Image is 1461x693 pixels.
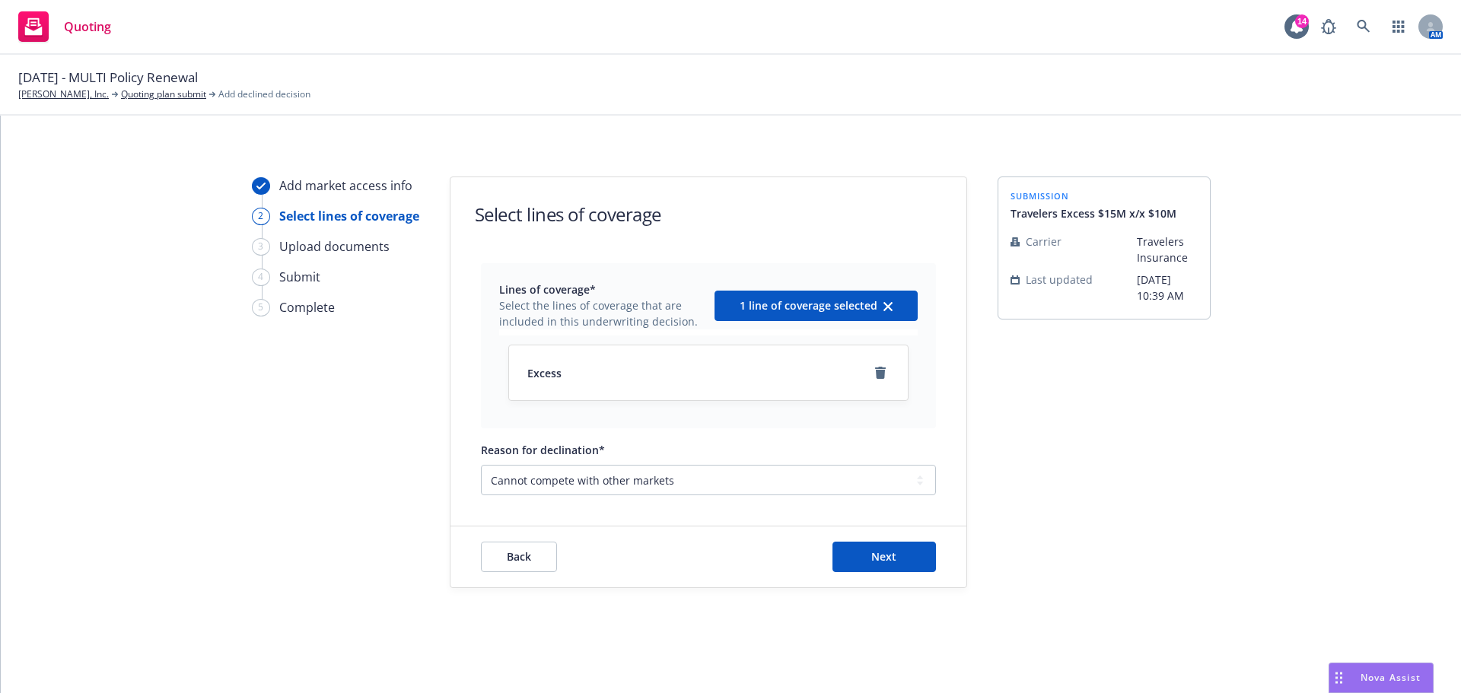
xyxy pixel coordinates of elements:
[12,5,117,48] a: Quoting
[279,237,390,256] div: Upload documents
[279,176,412,195] div: Add market access info
[121,87,206,101] a: Quoting plan submit
[1329,663,1348,692] div: Drag to move
[252,238,270,256] div: 3
[740,298,877,313] span: 1 line of coverage selected
[1295,14,1309,28] div: 14
[218,87,310,101] span: Add declined decision
[1348,11,1379,42] a: Search
[279,207,419,225] div: Select lines of coverage
[252,269,270,286] div: 4
[832,542,936,572] button: Next
[1137,234,1198,265] span: Travelers Insurance
[499,297,705,329] span: Select the lines of coverage that are included in this underwriting decision.
[1011,205,1176,221] span: Travelers Excess $15M x/x $10M
[1329,663,1434,693] button: Nova Assist
[475,202,661,227] h1: Select lines of coverage
[18,87,109,101] a: [PERSON_NAME], Inc.
[481,443,605,457] span: Reason for declination*
[481,542,557,572] button: Back
[871,364,890,382] a: remove
[507,549,531,564] span: Back
[1313,11,1344,42] a: Report a Bug
[1137,272,1198,304] span: [DATE] 10:39 AM
[871,549,896,564] span: Next
[252,299,270,316] div: 5
[715,291,918,321] button: 1 line of coverage selectedclear selection
[1383,11,1414,42] a: Switch app
[1026,272,1093,288] span: Last updated
[64,21,111,33] span: Quoting
[1011,189,1176,202] span: submission
[279,268,320,286] div: Submit
[279,298,335,316] div: Complete
[1361,671,1421,684] span: Nova Assist
[883,302,893,311] svg: clear selection
[252,208,270,225] div: 2
[1026,234,1062,250] span: Carrier
[499,281,705,297] span: Lines of coverage*
[527,365,562,381] span: Excess
[18,68,198,87] span: [DATE] - MULTI Policy Renewal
